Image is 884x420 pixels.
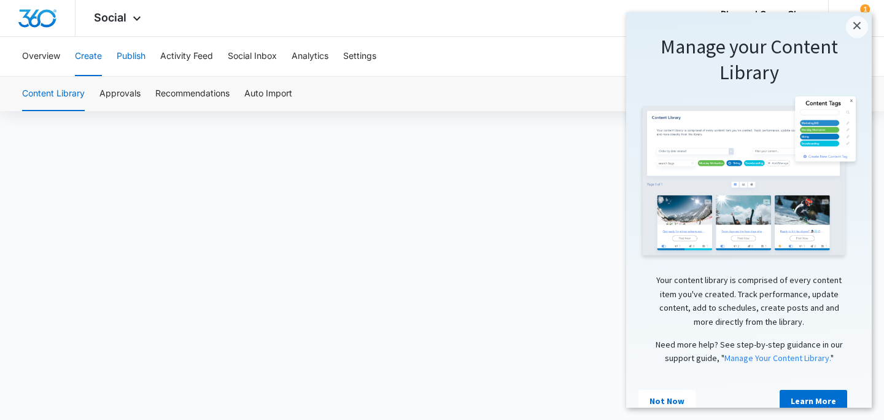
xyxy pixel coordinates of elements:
button: Create [75,37,102,76]
button: Publish [117,37,145,76]
p: Need more help? See step-by-step guidance in our support guide, " " [12,325,233,353]
a: Not Now [12,378,69,400]
a: Close modal [220,4,242,26]
button: Settings [343,37,376,76]
p: Your content library is comprised of every content item you've created. Track performance, update... [12,261,233,316]
span: Social [94,11,126,24]
button: Activity Feed [160,37,213,76]
button: Approvals [99,77,141,111]
button: Social Inbox [228,37,277,76]
h1: Manage your Content Library [12,22,233,73]
span: 1 [860,4,870,14]
a: Manage Your Content Library. [98,340,204,351]
div: notifications count [860,4,870,14]
div: account name [721,9,810,19]
button: Recommendations [155,77,230,111]
button: Content Library [22,77,85,111]
button: Overview [22,37,60,76]
a: Learn More [153,378,221,400]
button: Analytics [292,37,328,76]
button: Auto Import [244,77,292,111]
